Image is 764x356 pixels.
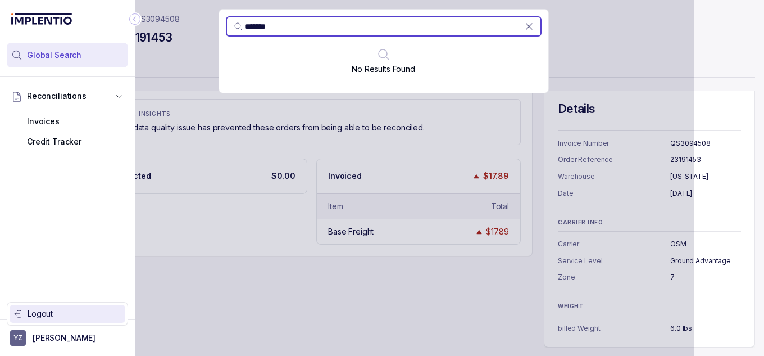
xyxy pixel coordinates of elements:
p: QS3094508 [670,138,741,149]
p: 7 [670,272,741,283]
p: 6.0 lbs [670,323,741,334]
p: [US_STATE] [670,171,741,182]
span: User initials [10,330,26,346]
button: Reconciliations [7,84,128,109]
p: Logout [28,308,121,319]
button: User initials[PERSON_NAME] [10,330,125,346]
span: Reconciliations [27,91,87,102]
div: Collapse Icon [128,12,142,26]
p: [PERSON_NAME] [33,332,95,344]
p: OSM [670,238,741,250]
span: Global Search [27,49,81,61]
p: 23191453 [670,154,741,165]
div: Invoices [16,111,119,132]
div: Reconciliations [7,109,128,155]
p: No Results Found [352,64,415,75]
div: Credit Tracker [16,132,119,152]
p: Ground Advantage [670,255,741,267]
p: [DATE] [670,188,741,199]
